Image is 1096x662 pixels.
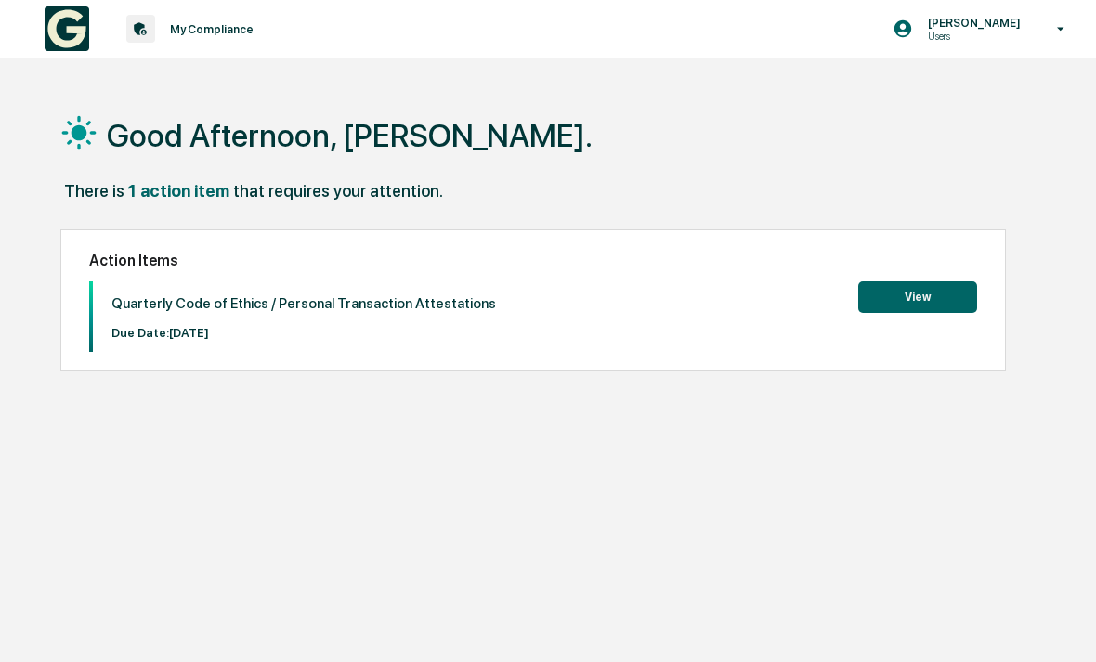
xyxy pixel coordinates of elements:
[858,281,977,313] button: View
[128,181,229,201] div: 1 action item
[111,295,496,312] p: Quarterly Code of Ethics / Personal Transaction Attestations
[233,181,443,201] div: that requires your attention.
[107,117,593,154] h1: Good Afternoon, [PERSON_NAME].
[64,181,124,201] div: There is
[155,22,263,36] p: My Compliance
[913,30,1030,43] p: Users
[89,252,977,269] h2: Action Items
[111,326,496,340] p: Due Date: [DATE]
[45,6,89,51] img: logo
[913,16,1030,30] p: [PERSON_NAME]
[858,287,977,305] a: View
